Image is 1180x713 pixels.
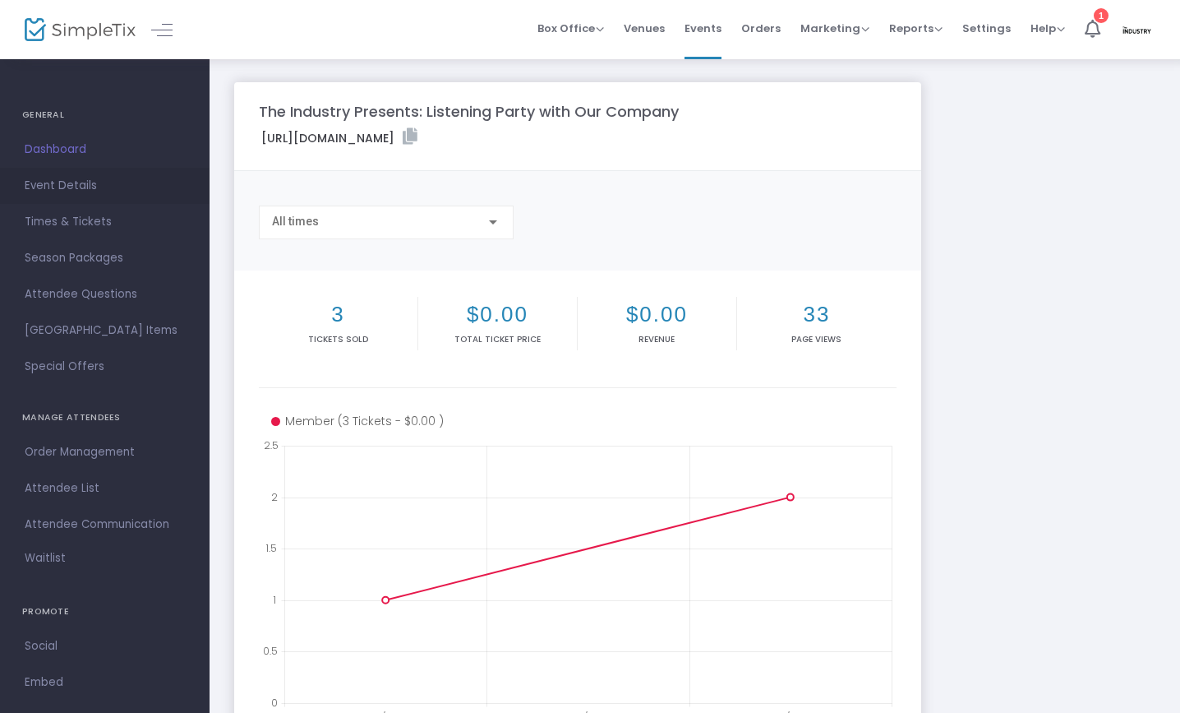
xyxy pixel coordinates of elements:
span: Dashboard [25,139,185,160]
h4: MANAGE ATTENDEES [22,401,187,434]
span: Reports [889,21,943,36]
p: Revenue [581,333,733,345]
span: Venues [624,7,665,49]
span: Orders [741,7,781,49]
span: Times & Tickets [25,211,185,233]
span: Event Details [25,175,185,197]
p: Tickets sold [262,333,414,345]
span: Attendee List [25,478,185,499]
span: Settings [962,7,1011,49]
span: Events [684,7,721,49]
span: [GEOGRAPHIC_DATA] Items [25,320,185,341]
text: 0.5 [263,644,278,658]
span: Special Offers [25,356,185,377]
h2: $0.00 [422,302,574,327]
m-panel-title: The Industry Presents: Listening Party with Our Company [259,100,679,123]
span: Order Management [25,442,185,463]
text: 2 [271,489,278,503]
h2: 33 [740,302,893,327]
span: Box Office [537,21,604,36]
span: Social [25,636,185,657]
h4: PROMOTE [22,595,187,628]
p: Total Ticket Price [422,333,574,345]
span: Season Packages [25,248,185,269]
span: Help [1030,21,1065,36]
p: Page Views [740,333,893,345]
span: Marketing [800,21,869,36]
span: Attendee Questions [25,284,185,305]
div: 1 [1094,8,1109,23]
h4: GENERAL [22,99,187,132]
span: Waitlist [25,550,66,567]
text: 0 [271,696,278,710]
span: Attendee Communication [25,514,185,535]
span: Embed [25,672,185,693]
h2: 3 [262,302,414,327]
text: 2.5 [264,438,279,452]
h2: $0.00 [581,302,733,327]
span: All times [272,215,319,228]
text: 1.5 [265,541,277,555]
text: 1 [273,592,276,606]
label: [URL][DOMAIN_NAME] [261,128,417,147]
